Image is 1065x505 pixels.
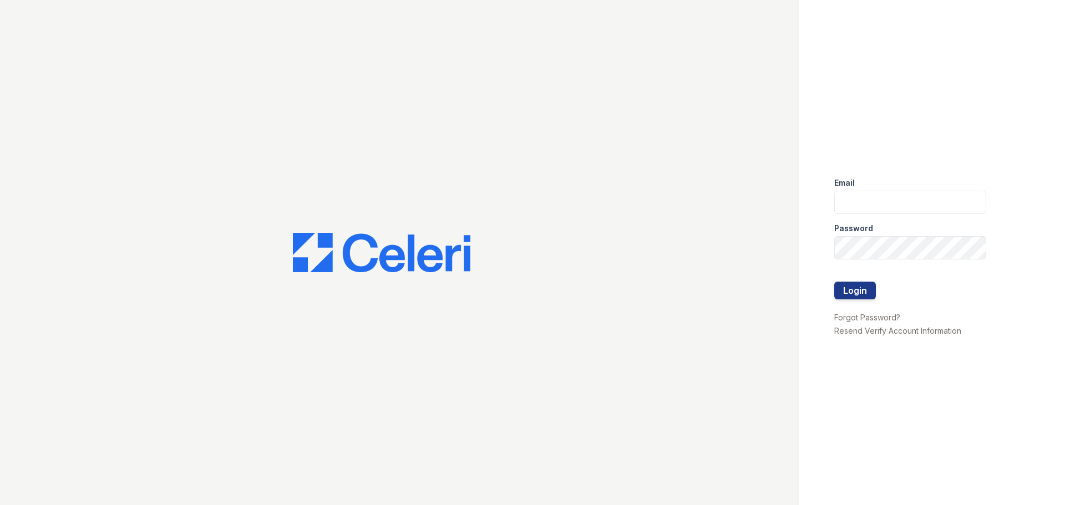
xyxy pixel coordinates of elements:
[834,326,961,335] a: Resend Verify Account Information
[834,177,855,188] label: Email
[834,282,876,299] button: Login
[834,313,900,322] a: Forgot Password?
[834,223,873,234] label: Password
[293,233,470,273] img: CE_Logo_Blue-a8612792a0a2168367f1c8372b55b34899dd931a85d93a1a3d3e32e68fde9ad4.png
